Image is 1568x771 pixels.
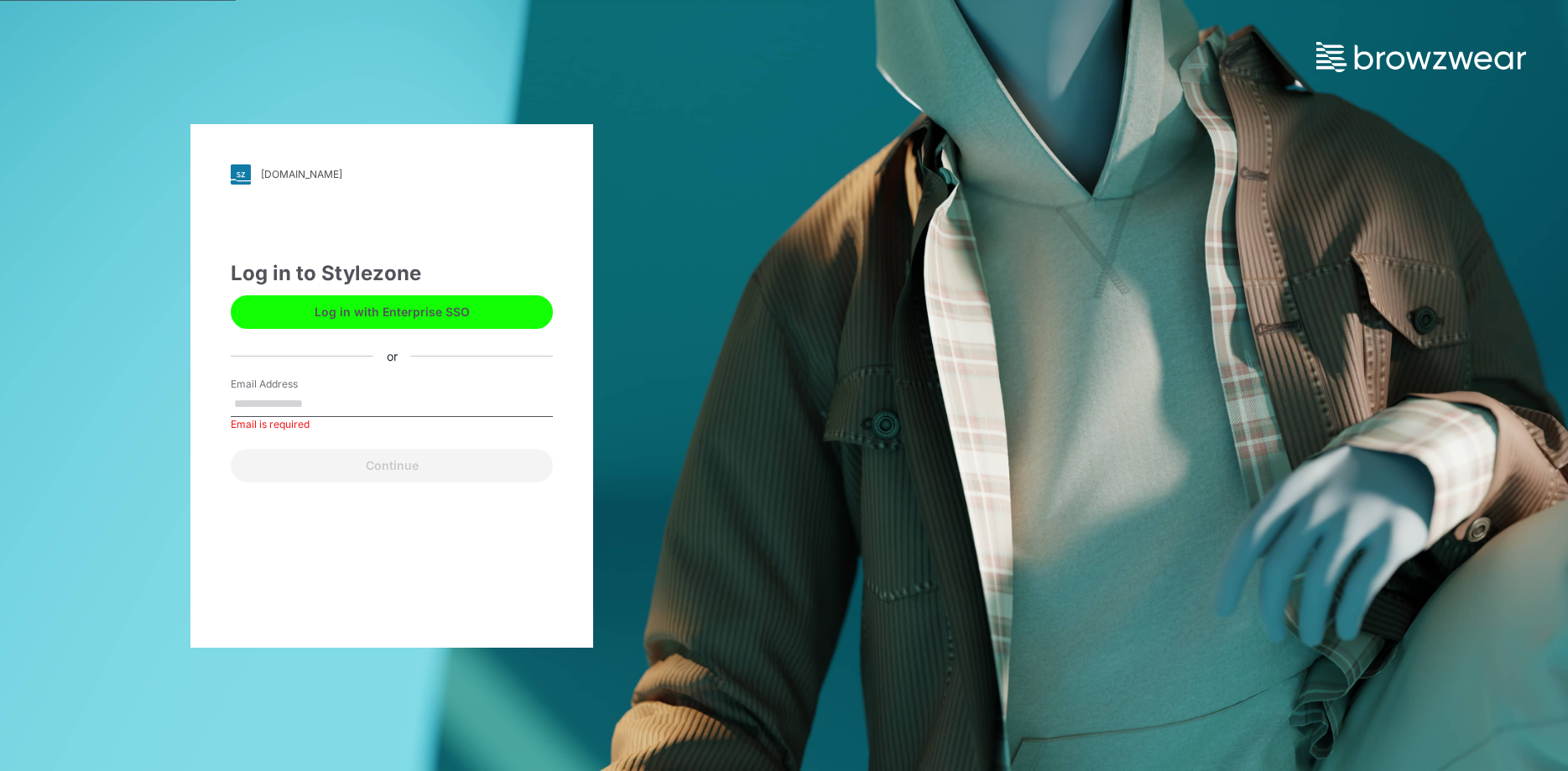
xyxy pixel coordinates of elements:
div: [DOMAIN_NAME] [261,168,342,180]
img: svg+xml;base64,PHN2ZyB3aWR0aD0iMjgiIGhlaWdodD0iMjgiIHZpZXdCb3g9IjAgMCAyOCAyOCIgZmlsbD0ibm9uZSIgeG... [231,164,251,185]
label: Email Address [231,377,348,392]
img: browzwear-logo.73288ffb.svg [1316,42,1526,72]
button: Log in with Enterprise SSO [231,295,553,329]
div: or [373,347,411,365]
div: Email is required [231,417,553,432]
div: Log in to Stylezone [231,258,553,289]
a: [DOMAIN_NAME] [231,164,553,185]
